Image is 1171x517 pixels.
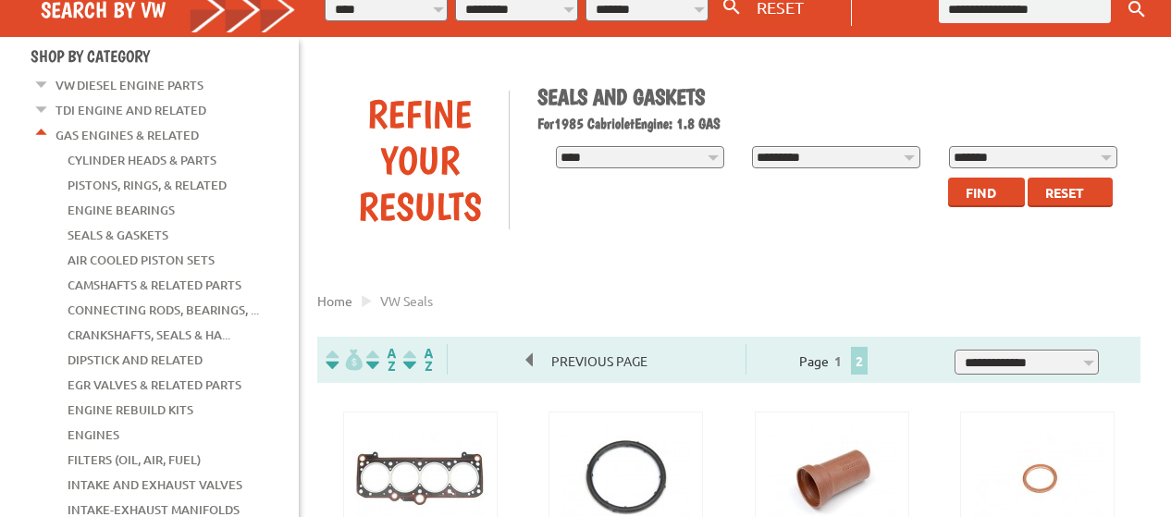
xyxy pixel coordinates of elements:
a: Camshafts & Related Parts [68,273,241,297]
a: Seals & Gaskets [68,223,168,247]
span: For [537,115,554,132]
a: Home [317,292,352,309]
button: Find [948,178,1025,207]
a: EGR Valves & Related Parts [68,373,241,397]
img: Sort by Sales Rank [400,349,437,370]
a: Air Cooled Piston Sets [68,248,215,272]
a: Gas Engines & Related [55,123,199,147]
span: Previous Page [533,347,666,375]
a: Engine Rebuild Kits [68,398,193,422]
div: Page [746,344,922,375]
a: Connecting Rods, Bearings, ... [68,298,259,322]
img: Sort by Headline [363,349,400,370]
a: VW Diesel Engine Parts [55,73,203,97]
span: VW seals [380,292,433,309]
span: Find [966,184,996,201]
a: Engine Bearings [68,198,175,222]
div: Refine Your Results [331,91,509,229]
a: Cylinder Heads & Parts [68,148,216,172]
h1: Seals and Gaskets [537,83,1128,110]
a: Crankshafts, Seals & Ha... [68,323,230,347]
a: Filters (Oil, Air, Fuel) [68,448,201,472]
a: Previous Page [526,352,666,369]
a: Dipstick and Related [68,348,203,372]
span: Engine: 1.8 GAS [635,115,721,132]
a: TDI Engine and Related [55,98,206,122]
a: Intake and Exhaust Valves [68,473,242,497]
a: Pistons, Rings, & Related [68,173,227,197]
img: filterpricelow.svg [326,349,363,370]
span: 2 [851,347,868,375]
button: Reset [1028,178,1113,207]
a: Engines [68,423,119,447]
span: Reset [1045,184,1084,201]
h2: 1985 Cabriolet [537,115,1128,132]
a: 1 [830,352,846,369]
h4: Shop By Category [31,46,299,66]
